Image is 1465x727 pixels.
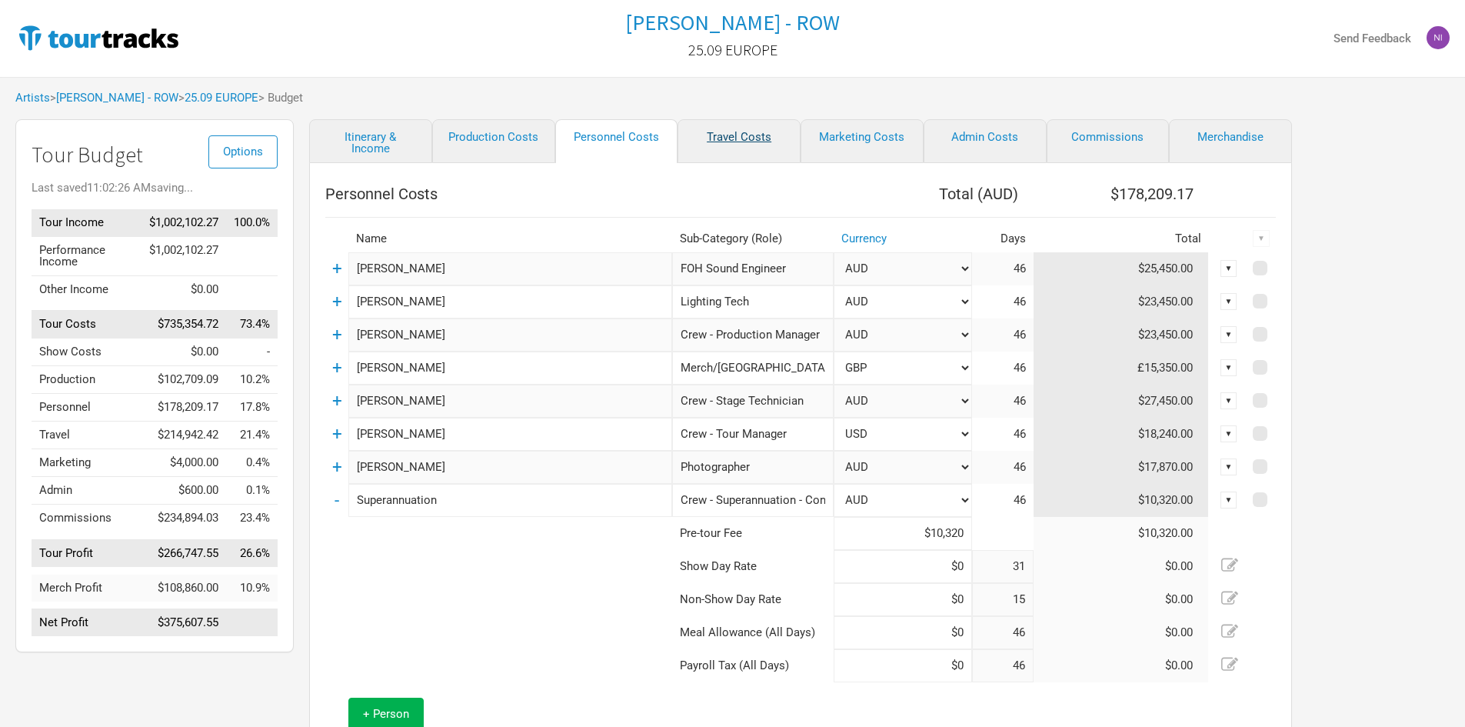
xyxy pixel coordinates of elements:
div: FOH Sound Engineer [672,252,834,285]
td: $18,240.00 [1034,418,1209,451]
td: Pre-tour Fee [672,517,834,550]
input: eg: George [348,418,672,451]
a: + [332,358,342,378]
td: $0.00 [1034,616,1209,649]
a: Travel Costs [678,119,801,163]
td: 46 [972,484,1034,517]
div: ▼ [1220,260,1237,277]
a: + [332,258,342,278]
td: Tour Profit as % of Tour Income [226,539,278,567]
td: 46 [972,352,1034,385]
td: Show Day Rate [672,550,834,583]
span: Options [223,145,263,158]
div: ▼ [1220,326,1237,343]
td: Marketing as % of Tour Income [226,449,278,477]
a: Artists [15,91,50,105]
h2: 25.09 EUROPE [688,42,777,58]
span: > Budget [258,92,303,104]
td: 46 [972,451,1034,484]
td: $23,450.00 [1034,285,1209,318]
td: $102,709.09 [142,366,226,394]
td: Show Costs [32,338,142,366]
td: $266,747.55 [142,539,226,567]
td: Production as % of Tour Income [226,366,278,394]
div: Photographer [672,451,834,484]
td: Tour Costs as % of Tour Income [226,311,278,338]
td: Performance Income [32,236,142,275]
a: 25.09 EUROPE [185,91,258,105]
td: Travel [32,422,142,449]
td: Personnel [32,394,142,422]
h1: [PERSON_NAME] - ROW [625,8,840,36]
td: $10,320.00 [1034,517,1209,550]
a: Commissions [1047,119,1170,163]
td: Net Profit as % of Tour Income [226,609,278,637]
div: ▼ [1220,492,1237,509]
td: Tour Costs [32,311,142,338]
th: $178,209.17 [1034,178,1209,209]
td: $25,450.00 [1034,252,1209,285]
td: Merch Profit as % of Tour Income [226,575,278,602]
td: $4,000.00 [142,449,226,477]
td: Show Costs as % of Tour Income [226,338,278,366]
div: ▼ [1220,459,1237,475]
a: Production Costs [432,119,555,163]
td: $0.00 [142,275,226,303]
td: Travel as % of Tour Income [226,422,278,449]
input: eg: Ringo [348,451,672,484]
td: $0.00 [1034,583,1209,616]
input: eg: Miles [348,385,672,418]
td: $1,002,102.27 [142,209,226,237]
input: eg: Sinead [348,285,672,318]
div: Crew - Tour Manager [672,418,834,451]
div: ▼ [1220,425,1237,442]
td: $27,450.00 [1034,385,1209,418]
td: $214,942.42 [142,422,226,449]
td: $108,860.00 [142,575,226,602]
td: Tour Income [32,209,142,237]
input: eg: PJ [348,318,672,352]
a: + [332,424,342,444]
td: Tour Income as % of Tour Income [226,209,278,237]
th: Days [972,225,1034,252]
a: Personnel Costs [555,119,678,163]
a: + [332,325,342,345]
td: $735,354.72 [142,311,226,338]
td: Marketing [32,449,142,477]
input: eg: Iggy [348,352,672,385]
td: $10,320.00 [1034,484,1209,517]
td: $17,870.00 [1034,451,1209,484]
th: Total ( AUD ) [834,178,1034,209]
td: £15,350.00 [1034,352,1209,385]
a: Currency [841,232,887,245]
a: + [332,391,342,411]
td: $600.00 [142,477,226,505]
td: $375,607.55 [142,609,226,637]
div: Crew - Superannuation - Contractors [672,484,834,517]
td: $23,450.00 [1034,318,1209,352]
a: Merchandise [1169,119,1292,163]
td: Admin as % of Tour Income [226,477,278,505]
a: Itinerary & Income [309,119,432,163]
td: Personnel as % of Tour Income [226,394,278,422]
td: $1,002,102.27 [142,236,226,275]
a: Admin Costs [924,119,1047,163]
td: 46 [972,385,1034,418]
div: Crew - Production Manager [672,318,834,352]
th: Sub-Category (Role) [672,225,834,252]
span: > [50,92,178,104]
a: + [332,457,342,477]
th: Personnel Costs [325,178,834,209]
div: ▼ [1220,293,1237,310]
a: - [335,490,339,510]
span: > [178,92,258,104]
td: 46 [972,418,1034,451]
td: 46 [972,318,1034,352]
th: Total [1034,225,1209,252]
a: + [332,292,342,312]
td: Merch Profit [32,575,142,602]
td: 46 [972,285,1034,318]
img: Nicolas [1427,26,1450,49]
td: Other Income as % of Tour Income [226,275,278,303]
td: Payroll Tax (All Days) [672,649,834,682]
